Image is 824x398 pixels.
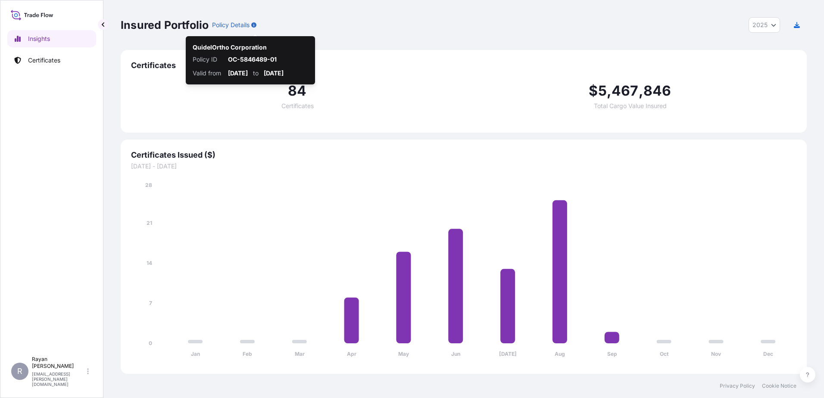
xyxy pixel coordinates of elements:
p: [DATE] [264,69,284,78]
p: Insured Portfolio [121,18,209,32]
span: $ [589,84,598,98]
span: 5 [598,84,607,98]
tspan: Feb [243,351,252,357]
p: Policy Details [212,21,250,29]
tspan: 14 [147,260,152,266]
tspan: Aug [555,351,565,357]
tspan: Nov [711,351,721,357]
span: Certificates [131,60,796,71]
span: 84 [288,84,306,98]
tspan: Mar [295,351,305,357]
p: Policy ID [193,55,223,64]
tspan: Jan [191,351,200,357]
span: Certificates Issued ($) [131,150,796,160]
tspan: 7 [149,300,152,306]
p: [EMAIL_ADDRESS][PERSON_NAME][DOMAIN_NAME] [32,371,85,387]
span: Total Cargo Value Insured [594,103,667,109]
span: 2025 [752,21,768,29]
p: Certificates [28,56,60,65]
p: Insights [28,34,50,43]
tspan: Dec [763,351,773,357]
a: Privacy Policy [720,382,755,389]
tspan: Apr [347,351,356,357]
p: Valid from [193,69,223,78]
tspan: 28 [145,182,152,188]
a: Cookie Notice [762,382,796,389]
tspan: 21 [147,220,152,226]
p: OC-5846489-01 [228,55,308,64]
button: Year Selector [749,17,780,33]
span: 846 [643,84,671,98]
tspan: [DATE] [499,351,517,357]
tspan: 0 [149,340,152,346]
p: [DATE] [228,69,248,78]
tspan: Oct [660,351,669,357]
span: , [607,84,612,98]
span: Certificates [281,103,314,109]
tspan: Jun [451,351,460,357]
p: Rayan [PERSON_NAME] [32,356,85,370]
p: QuidelOrtho Corporation [193,43,267,52]
span: 467 [612,84,639,98]
span: , [639,84,643,98]
a: Insights [7,30,96,47]
span: [DATE] - [DATE] [131,162,796,171]
span: R [17,367,22,376]
a: Certificates [7,52,96,69]
tspan: Sep [607,351,617,357]
p: to [253,69,259,78]
tspan: May [398,351,409,357]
